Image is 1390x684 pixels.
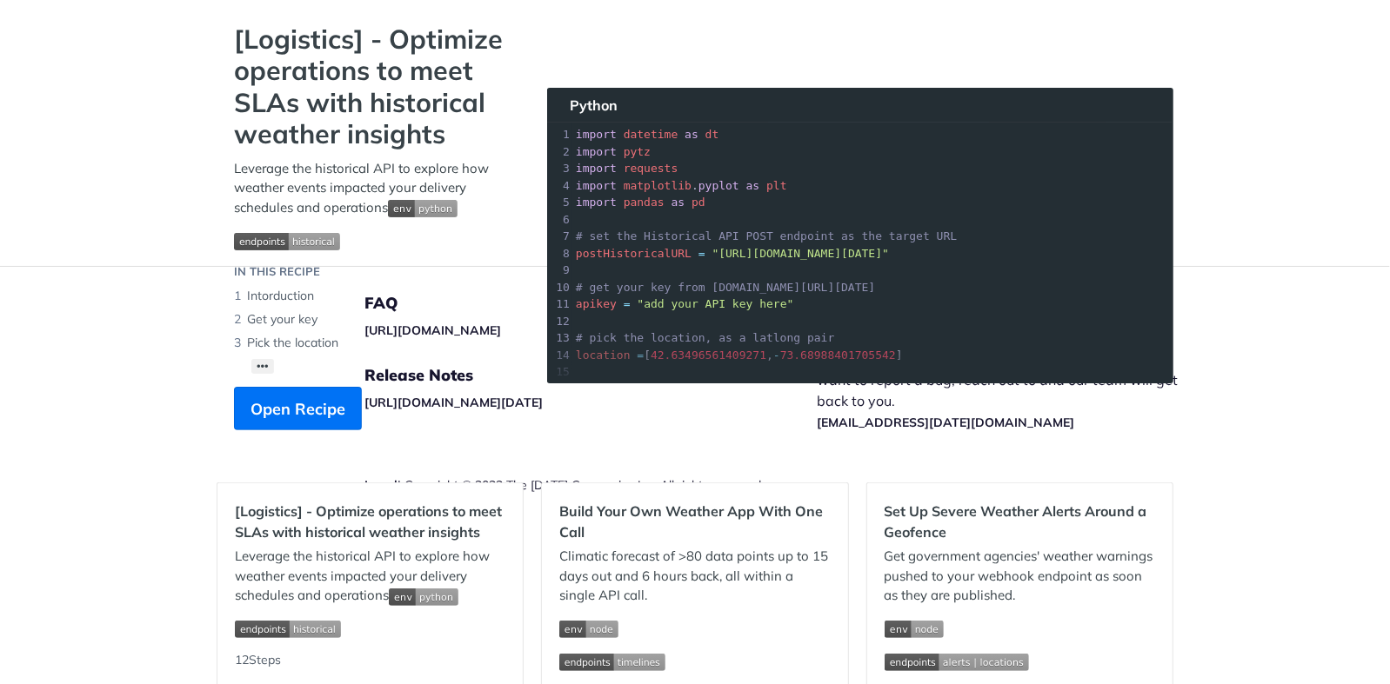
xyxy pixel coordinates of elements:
[559,501,830,542] h2: Build Your Own Weather App With One Call
[234,159,512,218] p: Leverage the historical API to explore how weather events impacted your delivery schedules and op...
[235,547,505,606] p: Leverage the historical API to explore how weather events impacted your delivery schedules and op...
[364,476,817,494] div: | Copyright © 2022 The [DATE] Companies Inc. All rights reserved
[234,331,512,355] li: Pick the location
[559,547,830,606] p: Climatic forecast of >80 data points up to 15 days out and 6 hours back, all within a single API ...
[885,501,1155,542] h2: Set Up Severe Weather Alerts Around a Geofence
[885,547,1155,606] p: Get government agencies' weather warnings pushed to your webhook endpoint as soon as they are pub...
[251,397,345,421] span: Open Recipe
[885,651,1155,671] span: Expand image
[559,621,618,638] img: env
[885,621,944,638] img: env
[235,621,341,638] img: endpoint
[234,387,362,430] button: Open Recipe
[559,654,665,671] img: endpoint
[234,23,512,150] strong: [Logistics] - Optimize operations to meet SLAs with historical weather insights
[559,619,830,639] span: Expand image
[389,587,458,603] span: Expand image
[388,200,458,217] img: env
[389,588,458,606] img: env
[234,230,512,250] span: Expand image
[559,651,830,671] span: Expand image
[364,477,398,493] a: Legal
[235,619,505,639] span: Expand image
[885,619,1155,639] span: Expand image
[388,199,458,216] span: Expand image
[234,284,512,308] li: Intorduction
[235,501,505,542] h2: [Logistics] - Optimize operations to meet SLAs with historical weather insights
[234,233,340,250] img: endpoint
[251,359,274,374] button: •••
[885,654,1029,671] img: endpoint
[234,308,512,331] li: Get your key
[234,263,320,281] div: IN THIS RECIPE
